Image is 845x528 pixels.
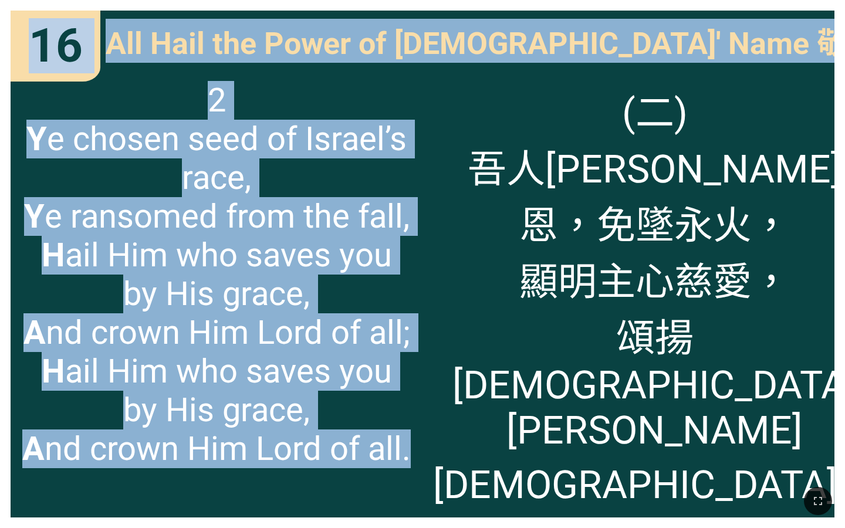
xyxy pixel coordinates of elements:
[26,120,47,158] b: Y
[22,429,45,468] b: A
[29,18,83,73] span: 16
[21,81,412,468] span: 2 e chosen seed of Israel’s race, e ransomed from the fall, ail Him who saves you by His grace, n...
[42,352,65,391] b: H
[42,236,65,275] b: H
[24,197,45,236] b: Y
[23,313,46,352] b: A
